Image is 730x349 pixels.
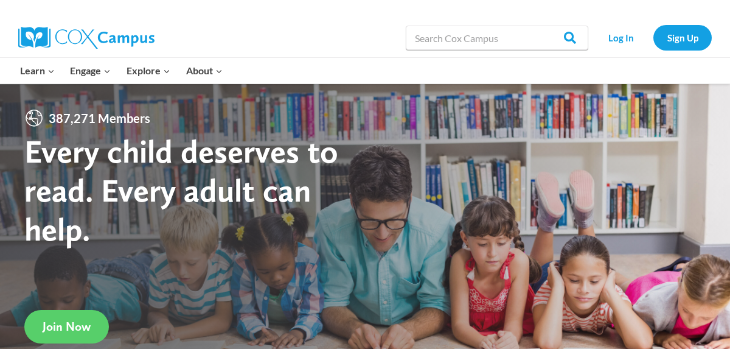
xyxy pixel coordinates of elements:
a: Join Now [24,310,109,344]
span: Learn [20,63,55,79]
input: Search Cox Campus [406,26,588,50]
a: Sign Up [653,25,712,50]
span: 387,271 Members [44,108,155,128]
img: Cox Campus [18,27,155,49]
strong: Every child deserves to read. Every adult can help. [24,132,338,248]
a: Log In [594,25,647,50]
span: Join Now [43,319,91,334]
nav: Secondary Navigation [594,25,712,50]
span: Explore [127,63,170,79]
span: Engage [70,63,111,79]
nav: Primary Navigation [12,58,230,83]
span: About [186,63,223,79]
